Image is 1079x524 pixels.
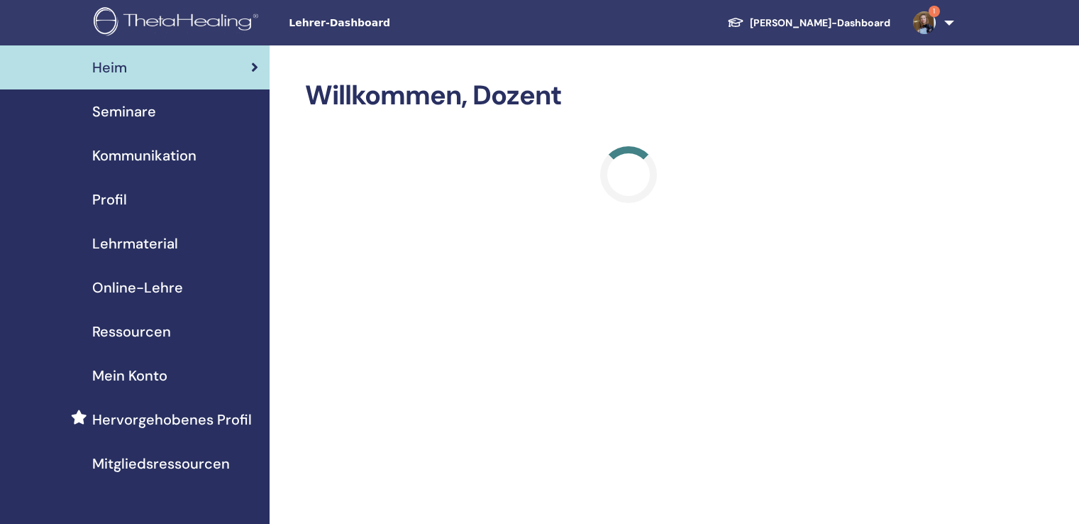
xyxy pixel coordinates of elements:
[289,16,502,31] span: Lehrer-Dashboard
[92,409,252,430] span: Hervorgehobenes Profil
[913,11,936,34] img: default.jpg
[92,365,167,386] span: Mein Konto
[92,453,230,474] span: Mitgliedsressourcen
[92,277,183,298] span: Online-Lehre
[716,10,902,36] a: [PERSON_NAME]-Dashboard
[727,16,744,28] img: graduation-cap-white.svg
[92,145,197,166] span: Kommunikation
[92,189,127,210] span: Profil
[92,233,178,254] span: Lehrmaterial
[305,80,951,112] h2: Willkommen, Dozent
[92,321,171,342] span: Ressourcen
[94,7,263,39] img: logo.png
[929,6,940,17] span: 1
[92,57,127,78] span: Heim
[92,101,156,122] span: Seminare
